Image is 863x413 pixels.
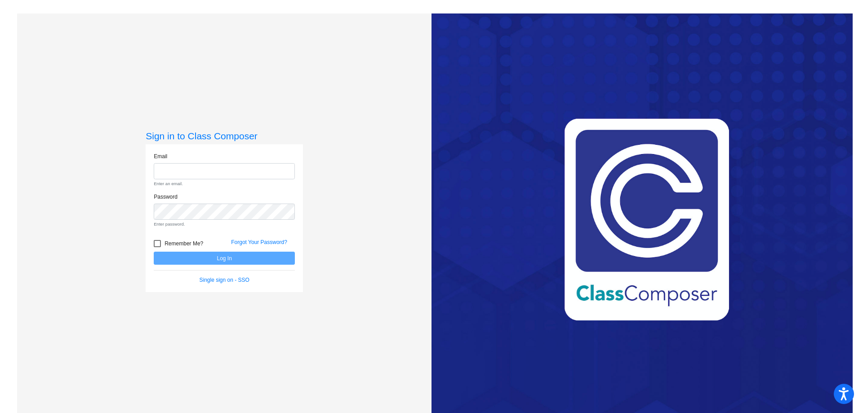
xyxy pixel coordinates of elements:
a: Single sign on - SSO [200,277,249,283]
small: Enter an email. [154,181,295,187]
small: Enter password. [154,221,295,227]
label: Password [154,193,178,201]
button: Log In [154,252,295,265]
a: Forgot Your Password? [231,239,287,245]
h3: Sign in to Class Composer [146,130,303,142]
label: Email [154,152,167,160]
span: Remember Me? [165,238,203,249]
